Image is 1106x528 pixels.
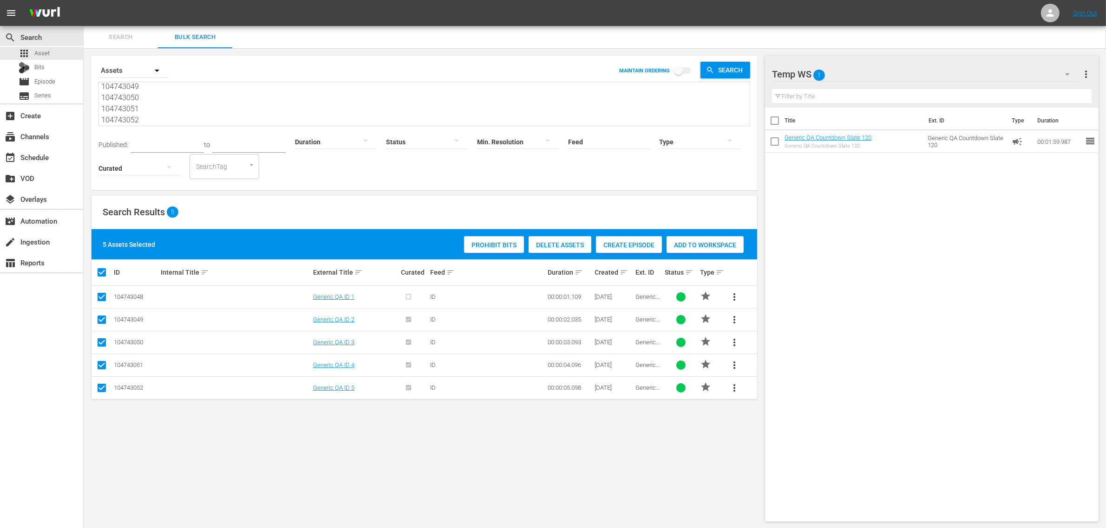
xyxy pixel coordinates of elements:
span: Generic QA ID 5 [635,384,660,398]
div: Created [595,267,633,278]
th: Title [785,108,923,134]
a: Generic QA ID 2 [313,316,354,323]
span: Generic QA ID 1 [635,293,660,307]
div: Curated [401,269,427,276]
span: PROMO [700,313,711,324]
img: ans4CAIJ8jUAAAAAAAAAAAAAAAAAAAAAAAAgQb4GAAAAAAAAAAAAAAAAAAAAAAAAJMjXAAAAAAAAAAAAAAAAAAAAAAAAgAT5G... [22,2,67,24]
span: PROMO [700,381,711,393]
span: Prohibit Bits [464,241,524,249]
td: Generic QA Countdown Slate 120 [924,130,1008,153]
span: 5 [167,209,178,215]
div: 00:00:01.109 [548,293,592,300]
a: Generic QA Countdown Slate 120 [785,134,871,141]
button: more_vert [1080,63,1092,85]
button: Open [247,161,256,169]
div: External Title [313,267,398,278]
span: PROMO [700,290,711,302]
div: 104743052 [114,384,158,391]
span: ID [430,293,436,300]
span: ID [430,339,436,346]
div: Status [665,267,697,278]
span: Search [89,32,152,43]
td: 00:01:59.987 [1034,130,1085,153]
a: Generic QA ID 5 [313,384,354,391]
button: Create Episode [596,236,662,253]
span: sort [201,268,209,277]
span: Search Results [103,206,165,218]
span: Generic QA ID 4 [635,361,660,375]
div: 00:00:03.093 [548,339,592,346]
button: Search [700,62,750,78]
span: PROMO [700,336,711,347]
div: 00:00:04.096 [548,361,592,368]
div: 00:00:05.098 [548,384,592,391]
div: Temp WS [772,61,1079,87]
button: more_vert [723,286,746,308]
span: Ingestion [5,237,16,248]
span: Overlays [5,194,16,205]
span: Generic QA ID 2 [635,316,660,330]
div: 104743051 [114,361,158,368]
span: Ad [1012,136,1023,147]
span: Search [5,32,16,43]
span: sort [354,268,363,277]
span: Series [19,90,30,102]
span: ID [430,384,436,391]
button: more_vert [723,331,746,354]
button: Delete Assets [529,236,591,253]
span: Episode [34,77,55,86]
div: Ext. ID [635,269,662,276]
span: Create [5,110,16,122]
a: Sign Out [1073,9,1097,17]
span: Search [714,62,750,78]
button: Add to Workspace [667,236,744,253]
span: Automation [5,216,16,227]
span: Asset [19,48,30,59]
div: 104743050 [114,339,158,346]
span: Bits [34,63,45,72]
div: 5 Assets Selected [103,240,155,249]
span: Published: [98,141,128,148]
span: more_vert [729,314,740,325]
span: ID [430,361,436,368]
div: [DATE] [595,293,633,300]
span: VOD [5,173,16,184]
span: more_vert [1080,69,1092,80]
div: Type [700,267,720,278]
a: Generic QA ID 3 [313,339,354,346]
div: Assets [98,58,168,84]
span: sort [620,268,628,277]
span: menu [6,7,17,19]
div: 104743048 [114,293,158,300]
span: Series [34,91,51,100]
div: 00:00:02.035 [548,316,592,323]
span: Delete Assets [529,241,591,249]
button: more_vert [723,354,746,376]
th: Type [1006,108,1032,134]
span: Episode [19,76,30,87]
button: more_vert [723,309,746,331]
div: [DATE] [595,316,633,323]
th: Ext. ID [923,108,1006,134]
span: sort [716,268,724,277]
span: reorder [1085,135,1096,147]
span: Add to Workspace [667,241,744,249]
span: more_vert [729,291,740,303]
span: Generic QA ID 3 [635,339,660,353]
th: Duration [1032,108,1087,134]
textarea: 104743048 104743049 104743050 104743051 104743052 [101,84,750,126]
div: [DATE] [595,361,633,368]
span: sort [446,268,455,277]
span: to [204,141,210,148]
button: Prohibit Bits [464,236,524,253]
div: ID [114,269,158,276]
span: sort [575,268,583,277]
span: Channels [5,131,16,142]
span: Schedule [5,152,16,163]
div: 104743049 [114,316,158,323]
a: Generic QA ID 1 [313,293,354,300]
div: [DATE] [595,384,633,391]
p: MAINTAIN ORDERING [619,68,670,74]
span: Create Episode [596,241,662,249]
span: Bulk Search [164,32,227,43]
